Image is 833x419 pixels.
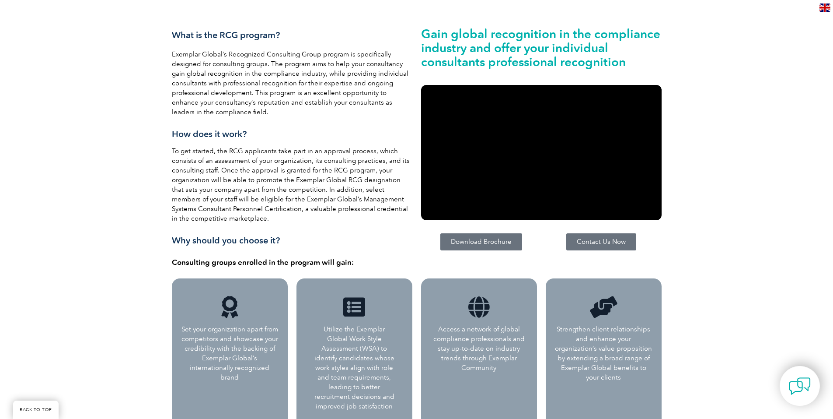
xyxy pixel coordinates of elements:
p: Exemplar Global’s Recognized Consulting Group program is specifically designed for consulting gro... [172,49,412,117]
span: Contact Us Now [577,239,626,245]
h3: Why should you choose it? [172,235,412,246]
img: en [819,4,830,12]
p: To get started, the RCG applicants take part in an approval process, which consists of an assessm... [172,146,412,223]
a: BACK TO TOP [13,401,59,419]
p: Strengthen client relationships and enhance your organization’s value proposition by extending a ... [554,324,653,382]
p: Access a network of global compliance professionals and stay up-to-date on industry trends throug... [430,324,528,373]
span: What is the RCG program? [172,30,280,40]
h3: How does it work? [172,129,412,140]
p: Utilize the Exemplar Global Work Style Assessment (WSA) to identify candidates whose work styles ... [314,324,395,411]
p: Set your organization apart from competitors and showcase your credibility with the backing of Ex... [181,324,279,382]
a: Download Brochure [440,233,522,250]
h2: Gain global recognition in the compliance industry and offer your individual consultants professi... [421,27,662,69]
img: contact-chat.png [789,375,811,397]
a: Contact Us Now [566,233,636,250]
span: Download Brochure [451,239,512,245]
h4: Consulting groups enrolled in the program will gain: [172,258,412,267]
